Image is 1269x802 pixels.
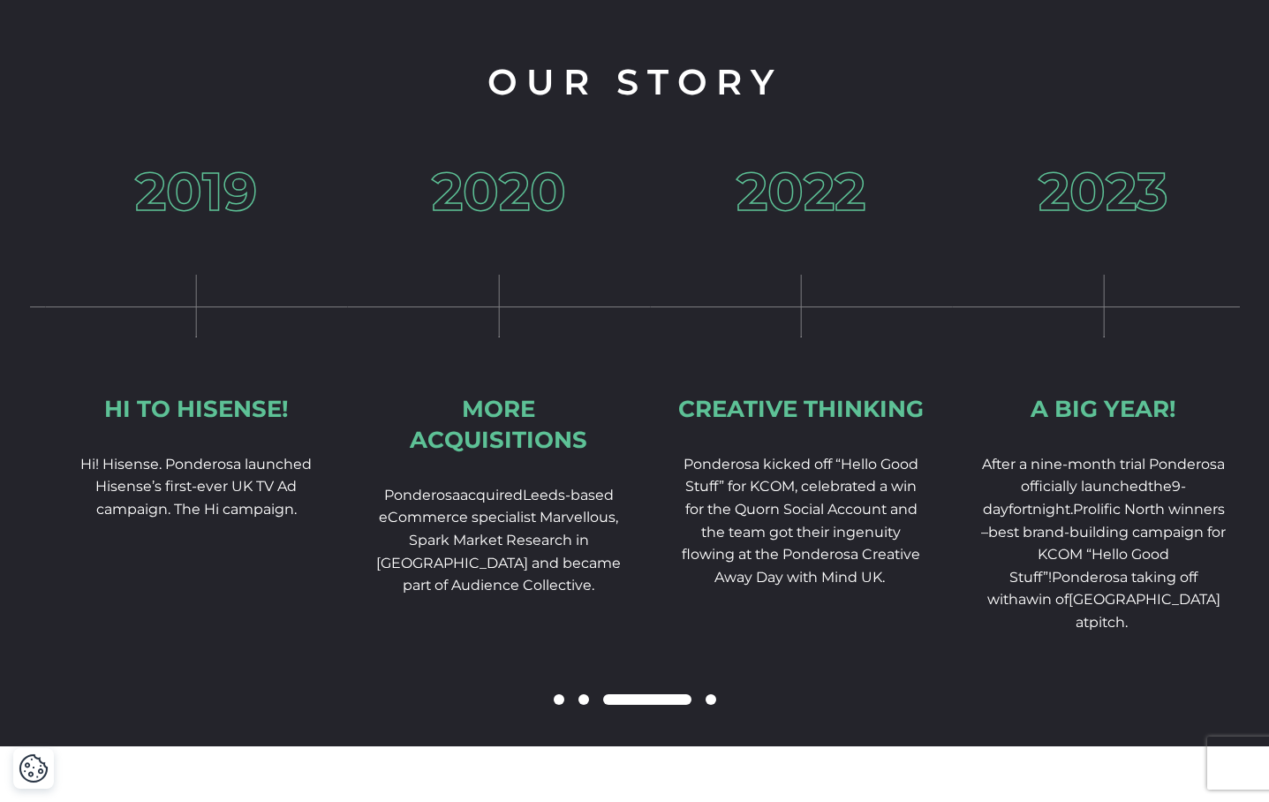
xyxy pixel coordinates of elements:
img: Revisit consent button [19,753,49,783]
span: acquired [460,487,523,503]
div: Creative thinking [678,394,924,425]
span: the [1148,478,1172,495]
span: Ponderosa [384,487,460,503]
span: After a nine-month trial Ponderosa officially launched [982,456,1225,496]
span: Leeds-based eCommerce specialist Marvellous, Spark Market Research in [GEOGRAPHIC_DATA] and becam... [376,487,621,594]
h3: 2023 [1039,165,1168,218]
h3: 2022 [736,165,865,218]
span: [GEOGRAPHIC_DATA] at [1069,591,1220,631]
span: pitch. [1089,614,1128,631]
h3: 2019 [135,165,257,218]
span: a [1018,591,1026,608]
div: More acquisitions [376,394,623,456]
span: b [988,524,998,541]
span: – [981,524,988,541]
span: Prolific North winners [1073,501,1225,518]
span: fortnight. [981,501,1226,586]
span: est brand-building campaign for KCOM “Hello Good Stuff”! [998,524,1226,586]
span: Ponderosa kicked off “Hello Good Stuff” for KCOM, celebrated a win for the Quorn Social Account a... [682,456,920,586]
button: Cookie Settings [19,753,49,783]
div: A Big Year! [1031,394,1176,425]
span: Hi! Hisense. Ponderosa launched Hisense’s first-ever UK TV Ad campaign. The Hi campaign. [80,456,312,518]
span: win of [1026,591,1069,608]
div: Hi to Hisense! [104,394,289,425]
span: 9-day [983,478,1187,518]
span: Ponderosa taking off with [987,569,1198,609]
h3: 2020 [432,165,566,218]
h2: Our Story [30,56,1240,109]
